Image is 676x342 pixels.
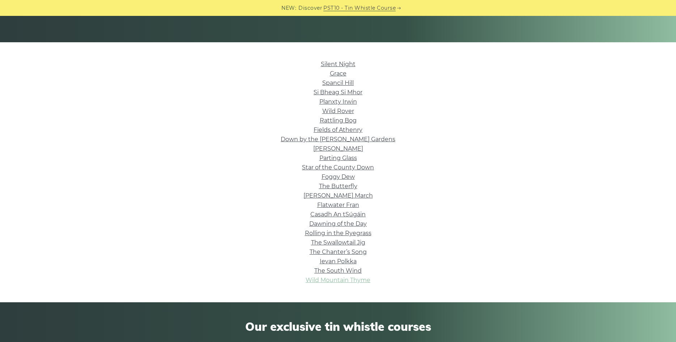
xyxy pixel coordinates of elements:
a: Wild Rover [322,108,354,114]
a: Spancil Hill [322,79,354,86]
a: Dawning of the Day [309,220,367,227]
a: Star of the County Down [302,164,374,171]
span: Our exclusive tin whistle courses [134,320,542,333]
span: NEW: [281,4,296,12]
a: Si­ Bheag Si­ Mhor [314,89,362,96]
a: PST10 - Tin Whistle Course [323,4,396,12]
a: Fields of Athenry [314,126,362,133]
a: Silent Night [321,61,356,68]
a: Ievan Polkka [320,258,357,265]
a: Flatwater Fran [317,202,359,208]
a: The South Wind [314,267,362,274]
span: Discover [298,4,322,12]
a: Casadh An tSúgáin [310,211,366,218]
a: The Swallowtail Jig [311,239,365,246]
a: [PERSON_NAME] March [303,192,373,199]
a: Down by the [PERSON_NAME] Gardens [281,136,395,143]
a: The Chanter’s Song [310,248,367,255]
a: Wild Mountain Thyme [306,277,370,283]
a: Parting Glass [319,155,357,161]
a: Rolling in the Ryegrass [305,230,371,237]
a: Grace [330,70,346,77]
a: The Butterfly [319,183,357,190]
a: [PERSON_NAME] [313,145,363,152]
a: Rattling Bog [320,117,357,124]
a: Foggy Dew [322,173,355,180]
a: Planxty Irwin [319,98,357,105]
